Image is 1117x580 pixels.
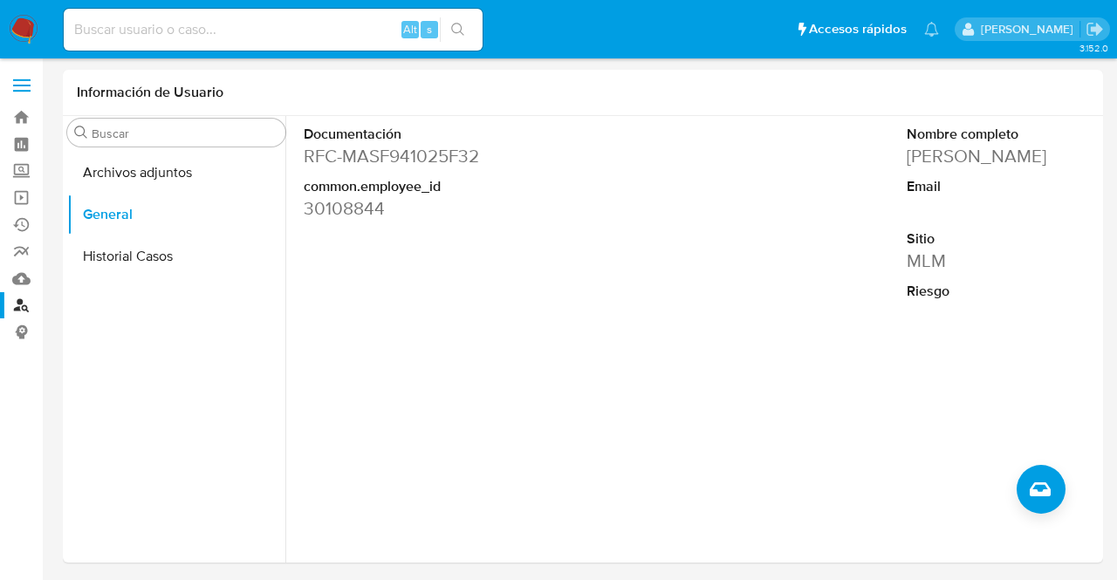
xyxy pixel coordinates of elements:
[77,84,223,101] h1: Información de Usuario
[67,194,285,235] button: General
[427,21,432,38] span: s
[92,126,278,141] input: Buscar
[64,18,483,41] input: Buscar usuario o caso...
[809,20,907,38] span: Accesos rápidos
[924,22,939,37] a: Notificaciones
[74,126,88,140] button: Buscar
[1086,20,1104,38] a: Salir
[440,17,476,42] button: search-icon
[981,21,1079,38] p: francisco.martinezsilva@mercadolibre.com.mx
[403,21,417,38] span: Alt
[67,152,285,194] button: Archivos adjuntos
[67,235,285,277] button: Historial Casos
